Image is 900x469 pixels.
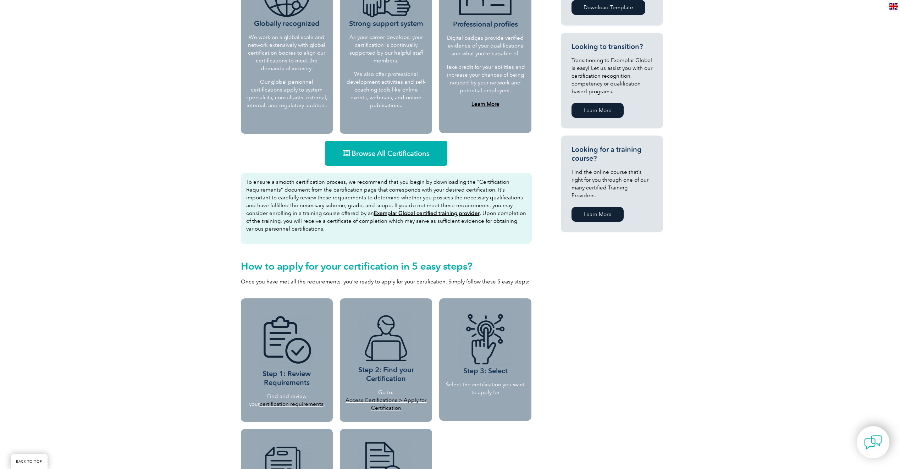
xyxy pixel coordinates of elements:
p: Our global personnel certifications apply to system specialists, consultants, external, internal,... [246,78,328,109]
h3: Step 3: Select [445,313,526,375]
p: Transitioning to Exemplar Global is easy! Let us assist you with our certification recognition, c... [572,56,652,95]
p: Take credit for your abilities and increase your chances of being noticed by your network and pot... [445,63,525,94]
span: Browse All Certifications [352,150,430,157]
a: Exemplar Global certified training provider [374,210,480,216]
p: Once you have met all the requirements, you’re ready to apply for your certification. Simply foll... [241,278,532,286]
p: Find the online course that’s right for you through one of our many certified Training Providers. [572,168,652,199]
img: contact-chat.png [864,434,882,451]
a: Learn More [471,101,499,107]
p: Digital badges provide verified evidence of your qualifications and what you’re capable of. [445,34,525,57]
h3: Looking for a training course? [572,145,652,163]
p: We also offer professional development activities and self-coaching tools like online events, web... [345,70,427,109]
p: Find and review your . [249,392,325,408]
h3: Looking to transition? [572,42,652,51]
a: Learn More [572,103,624,118]
h3: Step 1: Review Requirements [249,316,325,387]
p: Select the certification you want to apply for [445,381,526,396]
p: To ensure a smooth certification process, we recommend that you begin by downloading the “Certifi... [246,178,526,233]
h3: Step 2: Find your Certification [344,312,428,383]
a: Browse All Certifications [325,141,447,166]
p: As your career develops, your certification is continually supported by our helpful staff members. [345,33,427,65]
a: BACK TO TOP [11,454,48,469]
a: Access Certifications > Apply for Certification [346,397,426,411]
a: Learn More [572,207,624,222]
a: certification requirements [260,401,324,407]
h2: How to apply for your certification in 5 easy steps? [241,260,532,272]
img: en [889,3,898,10]
p: We work on a global scale and network extensively with global certification bodies to align our c... [246,33,328,72]
p: Go to: [344,388,428,412]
